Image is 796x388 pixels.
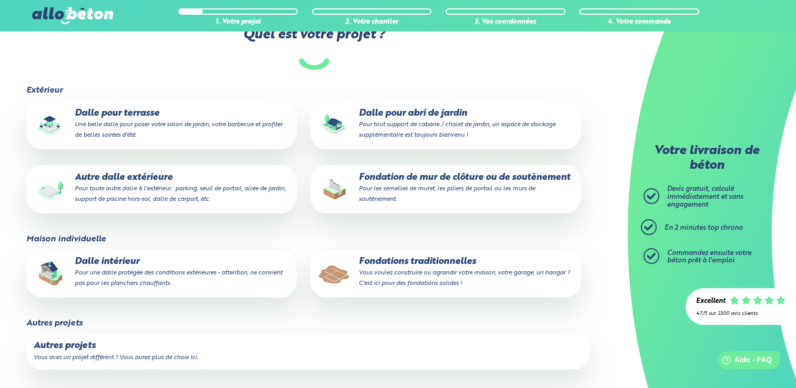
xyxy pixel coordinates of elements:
[34,354,198,361] small: Vous avez un projet différent ? Vous aurez plus de choix ici.
[318,172,351,206] img: final_use.values.closing_wall_fundation
[579,18,699,26] div: 4. Votre commande
[667,250,751,264] span: Commandez ensuite votre béton prêt à l'emploi
[318,257,351,290] img: final_use.values.traditional_fundations
[34,257,67,290] img: final_use.values.inside_slab
[359,186,535,202] small: Pour les semelles de muret, les piliers de portail ou les murs de soutènement.
[696,311,785,316] div: 4.7/5 sur 2300 avis clients
[32,7,113,24] img: allobéton
[646,144,767,173] p: Votre livraison de béton
[75,270,283,287] small: Pour une dalle protégée des conditions extérieures - attention, ne convient pas pour les plancher...
[75,186,286,202] small: Pour toute autre dalle à l'extérieur : parking, seuil de portail, allée de jardin, support de pis...
[34,172,289,205] p: Autre dalle extérieure
[25,27,603,70] label: Quel est votre projet ?
[26,86,63,95] legend: Extérieur
[318,108,351,142] img: final_use.values.garden_shed
[34,108,289,140] p: Dalle pour terrasse
[34,108,67,142] img: final_use.values.terrace
[664,224,743,231] span: En 2 minutes top chrono
[446,18,566,26] div: 3. Vos coordonnées
[178,18,298,26] div: 1. Votre projet
[318,172,573,205] p: Fondation de mur de clôture ou de soutènement
[359,121,556,138] small: Pour tout support de cabane / chalet de jardin, un espace de stockage supplémentaire est toujours...
[667,186,743,208] span: Devis gratuit, calculé immédiatement et sans engagement
[34,172,67,206] img: final_use.values.outside_slab
[26,319,83,328] legend: Autres projets
[359,270,570,287] small: Vous voulez construire ou agrandir votre maison, votre garage, un hangar ? C'est ici pour des fon...
[702,347,784,376] iframe: Help widget launcher
[26,234,106,244] legend: Maison individuelle
[34,341,583,351] p: Autres projets
[318,257,573,289] p: Fondations traditionnelles
[318,108,573,140] p: Dalle pour abri de jardin
[696,298,726,305] div: Excellent
[312,18,432,26] div: 2. Votre chantier
[34,257,289,289] p: Dalle intérieur
[75,121,283,138] small: Une belle dalle pour poser votre salon de jardin, votre barbecue et profiter de belles soirées d'...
